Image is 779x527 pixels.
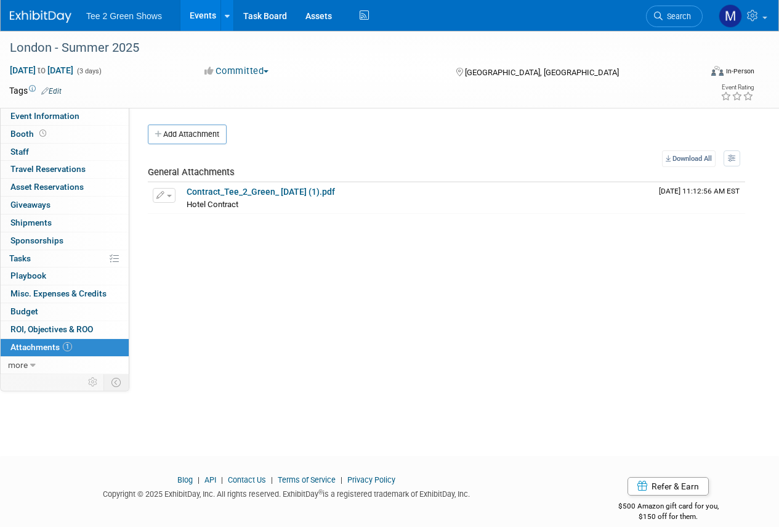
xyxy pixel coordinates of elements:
[10,306,38,316] span: Budget
[662,150,716,167] a: Download All
[36,65,47,75] span: to
[10,288,107,298] span: Misc. Expenses & Credits
[1,321,129,338] a: ROI, Objectives & ROO
[10,10,71,23] img: ExhibitDay
[9,253,31,263] span: Tasks
[1,214,129,232] a: Shipments
[228,475,266,484] a: Contact Us
[1,339,129,356] a: Attachments1
[1,232,129,250] a: Sponsorships
[10,235,63,245] span: Sponsorships
[1,197,129,214] a: Giveaways
[148,166,235,178] span: General Attachments
[9,486,563,500] div: Copyright © 2025 ExhibitDay, Inc. All rights reserved. ExhibitDay is a registered trademark of Ex...
[200,65,273,78] button: Committed
[195,475,203,484] span: |
[10,129,49,139] span: Booth
[711,66,724,76] img: Format-Inperson.png
[204,475,216,484] a: API
[1,357,129,374] a: more
[10,182,84,192] span: Asset Reservations
[10,218,52,227] span: Shipments
[1,144,129,161] a: Staff
[10,164,86,174] span: Travel Reservations
[10,271,46,280] span: Playbook
[63,342,72,351] span: 1
[218,475,226,484] span: |
[1,179,129,196] a: Asset Reservations
[37,129,49,138] span: Booth not reserved yet
[1,108,129,125] a: Event Information
[187,187,335,197] a: Contract_Tee_2_Green_ [DATE] (1).pdf
[663,12,691,21] span: Search
[1,303,129,321] a: Budget
[187,200,238,209] span: Hotel Contract
[1,161,129,178] a: Travel Reservations
[725,67,754,76] div: In-Person
[10,147,29,157] span: Staff
[1,285,129,303] a: Misc. Expenses & Credits
[465,68,619,77] span: [GEOGRAPHIC_DATA], [GEOGRAPHIC_DATA]
[9,65,74,76] span: [DATE] [DATE]
[10,200,50,210] span: Giveaways
[720,84,754,91] div: Event Rating
[83,374,104,390] td: Personalize Event Tab Strip
[10,342,72,352] span: Attachments
[654,182,745,213] td: Upload Timestamp
[659,187,740,195] span: Upload Timestamp
[86,11,162,21] span: Tee 2 Green Shows
[177,475,193,484] a: Blog
[318,489,323,496] sup: ®
[1,126,129,143] a: Booth
[278,475,336,484] a: Terms of Service
[9,84,62,97] td: Tags
[337,475,345,484] span: |
[719,4,742,28] img: Michael Kruger
[1,250,129,268] a: Tasks
[582,512,754,522] div: $150 off for them.
[104,374,129,390] td: Toggle Event Tabs
[6,37,691,59] div: London - Summer 2025
[268,475,276,484] span: |
[41,87,62,96] a: Edit
[1,268,129,285] a: Playbook
[10,111,79,121] span: Event Information
[582,493,754,521] div: $500 Amazon gift card for you,
[8,360,28,370] span: more
[628,477,709,496] a: Refer & Earn
[76,67,102,75] span: (3 days)
[148,125,227,144] button: Add Attachment
[646,6,703,27] a: Search
[347,475,395,484] a: Privacy Policy
[645,64,754,83] div: Event Format
[10,324,93,334] span: ROI, Objectives & ROO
